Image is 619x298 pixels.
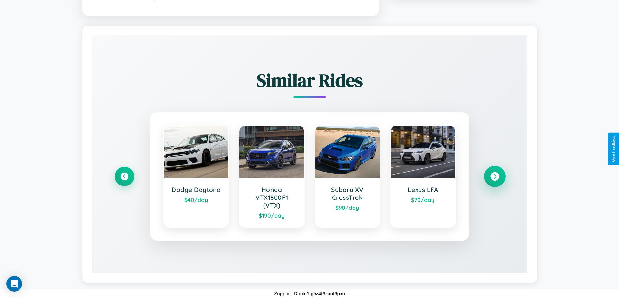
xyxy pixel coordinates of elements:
div: Open Intercom Messenger [6,276,22,292]
p: Support ID: mfu1gj5z4t6zauf6pxn [274,289,345,298]
div: $ 190 /day [246,212,298,219]
h2: Similar Rides [115,68,505,93]
a: Honda VTX1800F1 (VTX)$190/day [239,125,305,228]
div: $ 40 /day [171,196,222,203]
h3: Lexus LFA [397,186,449,194]
div: Give Feedback [611,136,616,162]
a: Lexus LFA$70/day [390,125,456,228]
h3: Honda VTX1800F1 (VTX) [246,186,298,209]
h3: Subaru XV CrossTrek [322,186,373,201]
a: Subaru XV CrossTrek$90/day [315,125,380,228]
a: Dodge Daytona$40/day [163,125,229,228]
div: $ 90 /day [322,204,373,211]
h3: Dodge Daytona [171,186,222,194]
div: $ 70 /day [397,196,449,203]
